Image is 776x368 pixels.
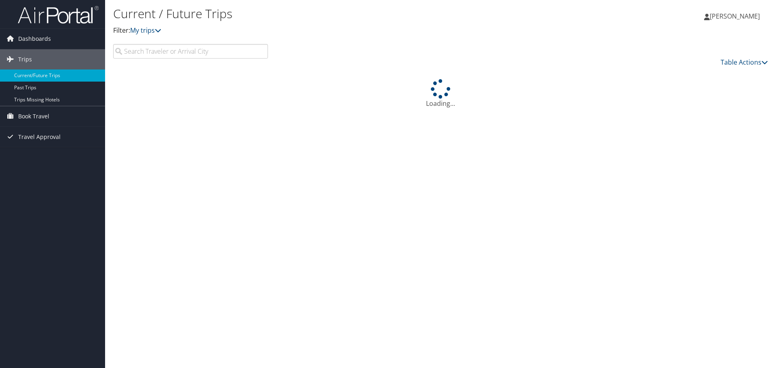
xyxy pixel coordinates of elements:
span: Trips [18,49,32,69]
a: My trips [130,26,161,35]
span: Dashboards [18,29,51,49]
span: Travel Approval [18,127,61,147]
a: Table Actions [721,58,768,67]
a: [PERSON_NAME] [704,4,768,28]
span: [PERSON_NAME] [710,12,760,21]
img: airportal-logo.png [18,5,99,24]
span: Book Travel [18,106,49,126]
h1: Current / Future Trips [113,5,550,22]
input: Search Traveler or Arrival City [113,44,268,59]
p: Filter: [113,25,550,36]
div: Loading... [113,79,768,108]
